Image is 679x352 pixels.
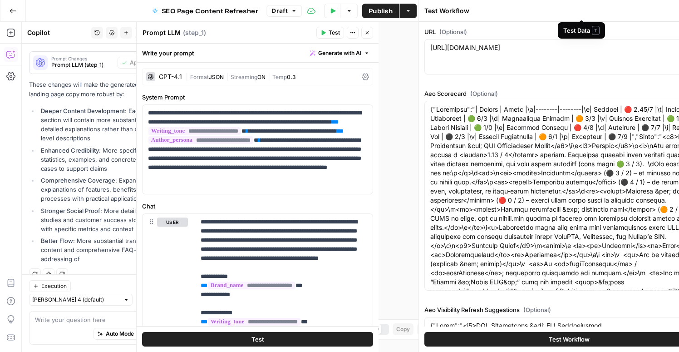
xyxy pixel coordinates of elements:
[39,206,159,233] li: : More detailed case studies and customer success stories with specific metrics and context
[143,28,181,37] textarea: Prompt LLM
[145,4,264,18] button: SEO Page Content Refresher
[271,7,287,15] span: Draft
[41,147,99,154] strong: Enhanced Credibility
[439,27,467,36] span: (Optional)
[41,207,100,214] strong: Stronger Social Proof
[266,72,272,81] span: |
[251,335,264,344] span: Test
[316,27,344,39] button: Test
[266,5,302,17] button: Draft
[39,106,159,143] li: : Each section will contain more substantial, detailed explanations rather than surface-level des...
[231,74,257,80] span: Streaming
[470,89,498,98] span: (Optional)
[523,305,551,314] span: (Optional)
[306,47,373,59] button: Generate with AI
[183,28,206,37] span: ( step_1 )
[142,202,373,211] label: Chat
[51,61,114,69] span: Prompt LLM (step_1)
[39,146,159,173] li: : More specific statistics, examples, and concrete use cases to support claims
[224,72,231,81] span: |
[142,93,373,102] label: System Prompt
[41,177,115,184] strong: Comprehensive Coverage
[162,6,258,15] span: SEO Page Content Refresher
[137,44,379,62] div: Write your prompt
[32,295,119,304] input: Claude Sonnet 4 (default)
[157,218,188,227] button: user
[209,74,224,80] span: JSON
[369,6,393,15] span: Publish
[186,72,190,81] span: |
[93,328,138,340] button: Auto Mode
[272,74,287,80] span: Temp
[318,49,361,57] span: Generate with AI
[41,107,125,114] strong: Deeper Content Development
[548,335,589,344] span: Test Workflow
[29,80,159,99] p: These changes will make the generated landing page copy more robust by:
[118,57,153,69] button: Applied
[159,74,182,80] div: GPT-4.1
[329,29,340,37] span: Test
[51,56,114,61] span: Prompt Changes
[41,282,67,290] span: Execution
[130,59,149,67] span: Applied
[29,280,71,292] button: Execution
[142,332,373,347] button: Test
[190,74,209,80] span: Format
[39,236,159,263] li: : More substantial transition content and comprehensive FAQ-style addressing of
[106,330,134,338] span: Auto Mode
[39,176,159,203] li: : Expanded explanations of features, benefits, and processes with practical applications
[41,237,73,244] strong: Better Flow
[257,74,266,80] span: ON
[287,74,296,80] span: 0.3
[362,4,399,18] button: Publish
[27,28,89,37] div: Copilot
